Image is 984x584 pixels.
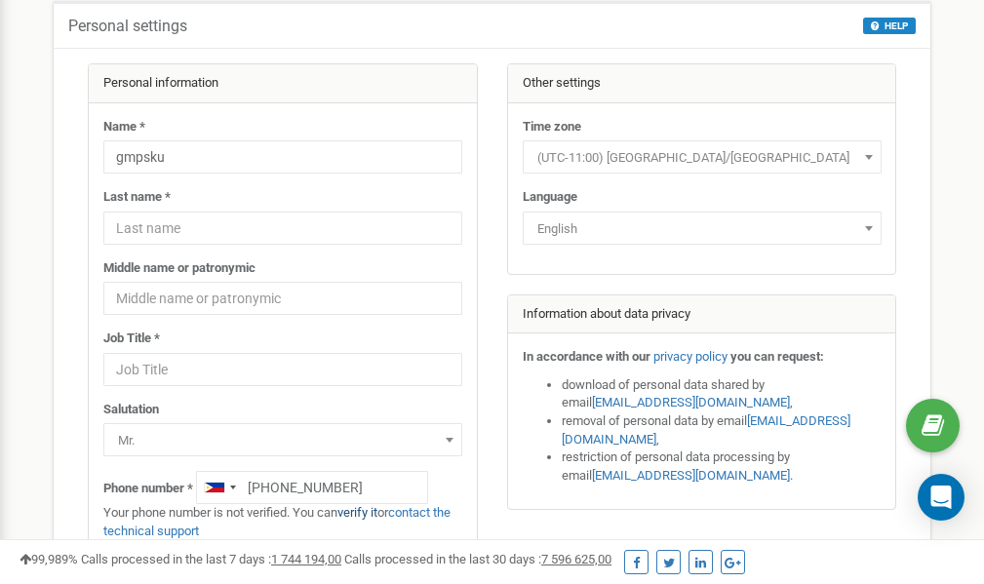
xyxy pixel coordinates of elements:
[103,118,145,136] label: Name *
[196,471,428,504] input: +1-800-555-55-55
[523,349,650,364] strong: In accordance with our
[592,395,790,409] a: [EMAIL_ADDRESS][DOMAIN_NAME]
[918,474,964,521] div: Open Intercom Messenger
[103,259,256,278] label: Middle name or patronymic
[337,505,377,520] a: verify it
[197,472,242,503] div: Telephone country code
[592,468,790,483] a: [EMAIL_ADDRESS][DOMAIN_NAME]
[523,188,577,207] label: Language
[103,505,451,538] a: contact the technical support
[562,448,882,485] li: restriction of personal data processing by email .
[562,376,882,412] li: download of personal data shared by email ,
[530,215,875,243] span: English
[103,330,160,348] label: Job Title *
[523,140,882,174] span: (UTC-11:00) Pacific/Midway
[508,64,896,103] div: Other settings
[271,552,341,566] u: 1 744 194,00
[103,401,159,419] label: Salutation
[344,552,611,566] span: Calls processed in the last 30 days :
[523,212,882,245] span: English
[523,118,581,136] label: Time zone
[562,412,882,448] li: removal of personal data by email ,
[653,349,728,364] a: privacy policy
[103,423,462,456] span: Mr.
[20,552,78,566] span: 99,989%
[103,212,462,245] input: Last name
[103,140,462,174] input: Name
[530,144,875,172] span: (UTC-11:00) Pacific/Midway
[541,552,611,566] u: 7 596 625,00
[110,427,455,454] span: Mr.
[508,295,896,334] div: Information about data privacy
[103,480,193,498] label: Phone number *
[103,353,462,386] input: Job Title
[89,64,477,103] div: Personal information
[730,349,824,364] strong: you can request:
[103,504,462,540] p: Your phone number is not verified. You can or
[562,413,850,447] a: [EMAIL_ADDRESS][DOMAIN_NAME]
[863,18,916,34] button: HELP
[103,282,462,315] input: Middle name or patronymic
[103,188,171,207] label: Last name *
[68,18,187,35] h5: Personal settings
[81,552,341,566] span: Calls processed in the last 7 days :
